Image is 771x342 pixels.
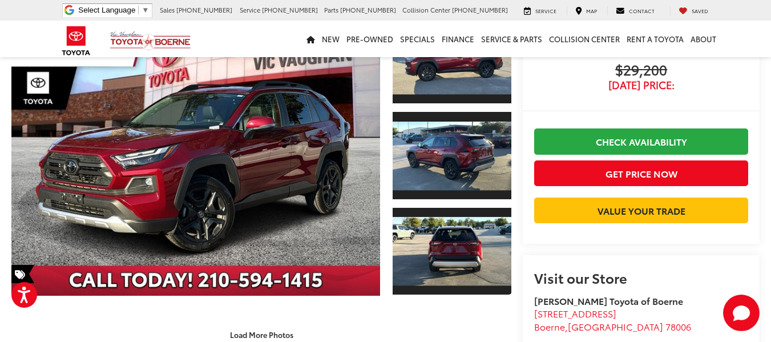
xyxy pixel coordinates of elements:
a: Service [515,6,565,15]
span: Contact [629,7,655,14]
a: About [687,21,720,57]
a: New [318,21,343,57]
span: Sales [160,5,175,14]
a: Map [567,6,606,15]
svg: Start Chat [723,295,760,331]
img: 2024 Toyota RAV4 Adventure [391,217,513,285]
button: Get Price Now [534,160,748,186]
h2: Visit our Store [534,270,748,285]
span: [GEOGRAPHIC_DATA] [568,320,663,333]
a: Rent a Toyota [623,21,687,57]
a: Finance [438,21,478,57]
a: Home [303,21,318,57]
span: [DATE] Price: [534,79,748,91]
strong: [PERSON_NAME] Toyota of Boerne [534,294,683,307]
span: Service [535,7,556,14]
a: Value Your Trade [534,198,748,223]
a: Expand Photo 1 [393,15,512,104]
a: Specials [397,21,438,57]
button: Toggle Chat Window [723,295,760,331]
img: 2024 Toyota RAV4 Adventure [391,122,513,190]
span: Collision Center [402,5,450,14]
span: Boerne [534,320,565,333]
span: Parts [324,5,338,14]
span: Map [586,7,597,14]
a: [STREET_ADDRESS] Boerne,[GEOGRAPHIC_DATA] 78006 [534,307,691,333]
img: Toyota [55,22,98,59]
span: [PHONE_NUMBER] [262,5,318,14]
a: Check Availability [534,128,748,154]
a: Expand Photo 0 [11,15,380,296]
a: My Saved Vehicles [670,6,717,15]
span: [PHONE_NUMBER] [340,5,396,14]
span: Saved [692,7,708,14]
span: [PHONE_NUMBER] [452,5,508,14]
a: Collision Center [546,21,623,57]
img: 2024 Toyota RAV4 Adventure [8,15,384,297]
img: 2024 Toyota RAV4 Adventure [391,26,513,94]
a: Select Language​ [78,6,149,14]
a: Pre-Owned [343,21,397,57]
a: Expand Photo 3 [393,207,512,296]
span: ▼ [142,6,149,14]
a: Contact [607,6,663,15]
span: [PHONE_NUMBER] [176,5,232,14]
a: Service & Parts: Opens in a new tab [478,21,546,57]
span: Select Language [78,6,135,14]
img: Vic Vaughan Toyota of Boerne [110,31,191,51]
span: Service [240,5,260,14]
span: 78006 [665,320,691,333]
a: Expand Photo 2 [393,111,512,200]
span: , [534,320,691,333]
span: $29,200 [534,62,748,79]
span: ​ [138,6,139,14]
span: Special [11,265,34,283]
span: [STREET_ADDRESS] [534,307,616,320]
